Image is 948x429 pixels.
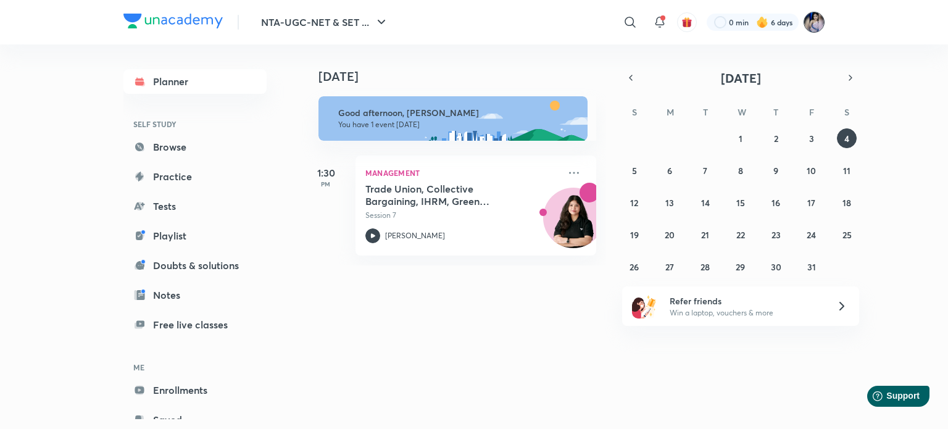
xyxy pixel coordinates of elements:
button: October 30, 2025 [766,257,786,277]
img: streak [756,16,768,28]
img: referral [632,294,657,319]
abbr: Tuesday [703,106,708,118]
button: October 6, 2025 [660,160,680,180]
abbr: October 22, 2025 [736,229,745,241]
p: [PERSON_NAME] [385,230,445,241]
abbr: October 23, 2025 [771,229,781,241]
a: Company Logo [123,14,223,31]
h5: 1:30 [301,165,351,180]
abbr: October 3, 2025 [809,133,814,144]
abbr: October 11, 2025 [843,165,850,177]
button: October 13, 2025 [660,193,680,212]
button: [DATE] [639,69,842,86]
abbr: October 5, 2025 [632,165,637,177]
button: October 31, 2025 [802,257,821,277]
abbr: October 28, 2025 [701,261,710,273]
button: October 22, 2025 [731,225,750,244]
a: Tests [123,194,267,219]
button: October 17, 2025 [802,193,821,212]
button: October 18, 2025 [837,193,857,212]
button: October 27, 2025 [660,257,680,277]
h5: Trade Union, Collective Bargaining, IHRM, Green HRM [365,183,519,207]
a: Browse [123,135,267,159]
abbr: Sunday [632,106,637,118]
button: October 10, 2025 [802,160,821,180]
iframe: Help widget launcher [838,381,934,415]
a: Notes [123,283,267,307]
abbr: October 20, 2025 [665,229,675,241]
button: October 2, 2025 [766,128,786,148]
img: avatar [681,17,692,28]
h6: SELF STUDY [123,114,267,135]
abbr: October 31, 2025 [807,261,816,273]
abbr: October 4, 2025 [844,133,849,144]
abbr: October 16, 2025 [771,197,780,209]
p: Session 7 [365,210,559,221]
p: PM [301,180,351,188]
abbr: Wednesday [738,106,746,118]
button: October 9, 2025 [766,160,786,180]
button: avatar [677,12,697,32]
button: October 29, 2025 [731,257,750,277]
img: Tanya Gautam [804,12,825,33]
abbr: October 12, 2025 [630,197,638,209]
abbr: October 29, 2025 [736,261,745,273]
button: October 24, 2025 [802,225,821,244]
button: October 8, 2025 [731,160,750,180]
a: Enrollments [123,378,267,402]
a: Free live classes [123,312,267,337]
abbr: October 15, 2025 [736,197,745,209]
button: October 5, 2025 [625,160,644,180]
abbr: Monday [667,106,674,118]
p: Management [365,165,559,180]
button: October 23, 2025 [766,225,786,244]
abbr: Friday [809,106,814,118]
abbr: October 10, 2025 [807,165,816,177]
button: October 4, 2025 [837,128,857,148]
a: Planner [123,69,267,94]
button: October 16, 2025 [766,193,786,212]
button: October 12, 2025 [625,193,644,212]
abbr: October 2, 2025 [774,133,778,144]
abbr: October 24, 2025 [807,229,816,241]
abbr: October 9, 2025 [773,165,778,177]
abbr: October 25, 2025 [842,229,852,241]
abbr: October 7, 2025 [703,165,707,177]
abbr: Thursday [773,106,778,118]
abbr: October 17, 2025 [807,197,815,209]
button: October 19, 2025 [625,225,644,244]
span: [DATE] [721,70,761,86]
button: October 14, 2025 [696,193,715,212]
p: Win a laptop, vouchers & more [670,307,821,319]
abbr: October 30, 2025 [771,261,781,273]
img: afternoon [318,96,588,141]
button: October 11, 2025 [837,160,857,180]
h4: [DATE] [318,69,609,84]
abbr: October 13, 2025 [665,197,674,209]
button: October 20, 2025 [660,225,680,244]
h6: Good afternoon, [PERSON_NAME] [338,107,576,119]
button: October 7, 2025 [696,160,715,180]
button: October 25, 2025 [837,225,857,244]
button: October 15, 2025 [731,193,750,212]
abbr: October 18, 2025 [842,197,851,209]
h6: ME [123,357,267,378]
img: Company Logo [123,14,223,28]
h6: Refer friends [670,294,821,307]
p: You have 1 event [DATE] [338,120,576,130]
a: Playlist [123,223,267,248]
img: Avatar [544,194,603,254]
abbr: October 21, 2025 [701,229,709,241]
abbr: October 19, 2025 [630,229,639,241]
button: October 1, 2025 [731,128,750,148]
a: Doubts & solutions [123,253,267,278]
button: October 28, 2025 [696,257,715,277]
abbr: Saturday [844,106,849,118]
abbr: October 27, 2025 [665,261,674,273]
abbr: October 1, 2025 [739,133,742,144]
abbr: October 8, 2025 [738,165,743,177]
abbr: October 6, 2025 [667,165,672,177]
button: October 21, 2025 [696,225,715,244]
button: October 3, 2025 [802,128,821,148]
